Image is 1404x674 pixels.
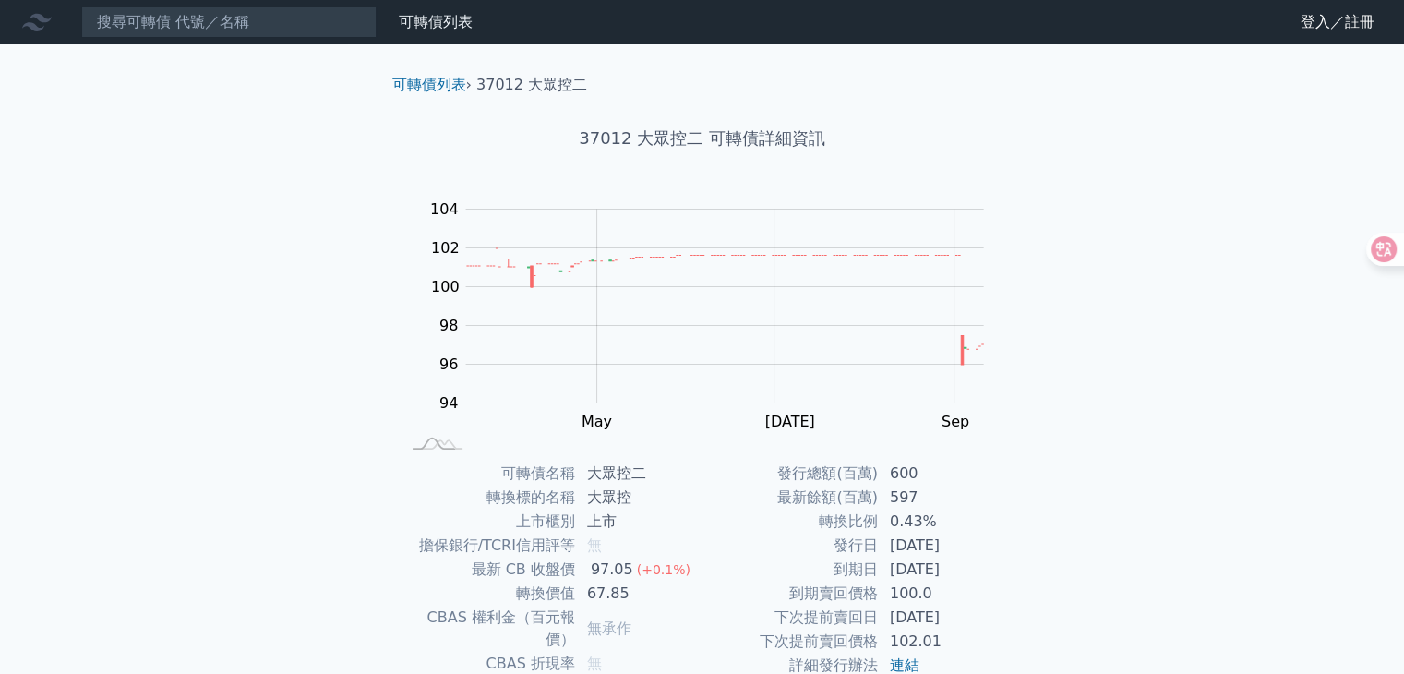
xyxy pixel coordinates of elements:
td: [DATE] [879,606,1005,630]
td: 最新餘額(百萬) [702,486,879,510]
td: 0.43% [879,510,1005,534]
td: 上市櫃別 [400,510,576,534]
li: 37012 大眾控二 [476,74,587,96]
li: › [392,74,472,96]
tspan: [DATE] [764,413,814,430]
td: 下次提前賣回價格 [702,630,879,654]
td: 到期賣回價格 [702,582,879,606]
h1: 37012 大眾控二 可轉債詳細資訊 [378,126,1027,151]
td: 600 [879,462,1005,486]
td: 上市 [576,510,702,534]
td: [DATE] [879,534,1005,558]
tspan: 98 [439,317,458,334]
a: 連結 [890,656,919,674]
tspan: Sep [942,413,969,430]
tspan: 96 [439,355,458,373]
td: 67.85 [576,582,702,606]
td: 大眾控二 [576,462,702,486]
td: 擔保銀行/TCRI信用評等 [400,534,576,558]
td: [DATE] [879,558,1005,582]
tspan: 94 [439,394,458,412]
tspan: May [582,413,612,430]
td: 轉換標的名稱 [400,486,576,510]
td: 轉換比例 [702,510,879,534]
td: 最新 CB 收盤價 [400,558,576,582]
a: 可轉債列表 [399,13,473,30]
td: 轉換價值 [400,582,576,606]
span: 無 [587,655,602,672]
tspan: 102 [431,239,460,257]
tspan: 104 [430,200,459,218]
span: 無承作 [587,620,631,637]
td: 102.01 [879,630,1005,654]
td: 下次提前賣回日 [702,606,879,630]
a: 可轉債列表 [392,76,466,93]
td: 發行日 [702,534,879,558]
span: 無 [587,536,602,554]
g: Chart [420,200,1011,430]
span: (+0.1%) [637,562,690,577]
div: 97.05 [587,559,637,581]
a: 登入／註冊 [1286,7,1389,37]
td: 100.0 [879,582,1005,606]
input: 搜尋可轉債 代號／名稱 [81,6,377,38]
td: 大眾控 [576,486,702,510]
td: 到期日 [702,558,879,582]
td: 597 [879,486,1005,510]
td: CBAS 權利金（百元報價） [400,606,576,652]
tspan: 100 [431,278,460,295]
td: 可轉債名稱 [400,462,576,486]
td: 發行總額(百萬) [702,462,879,486]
